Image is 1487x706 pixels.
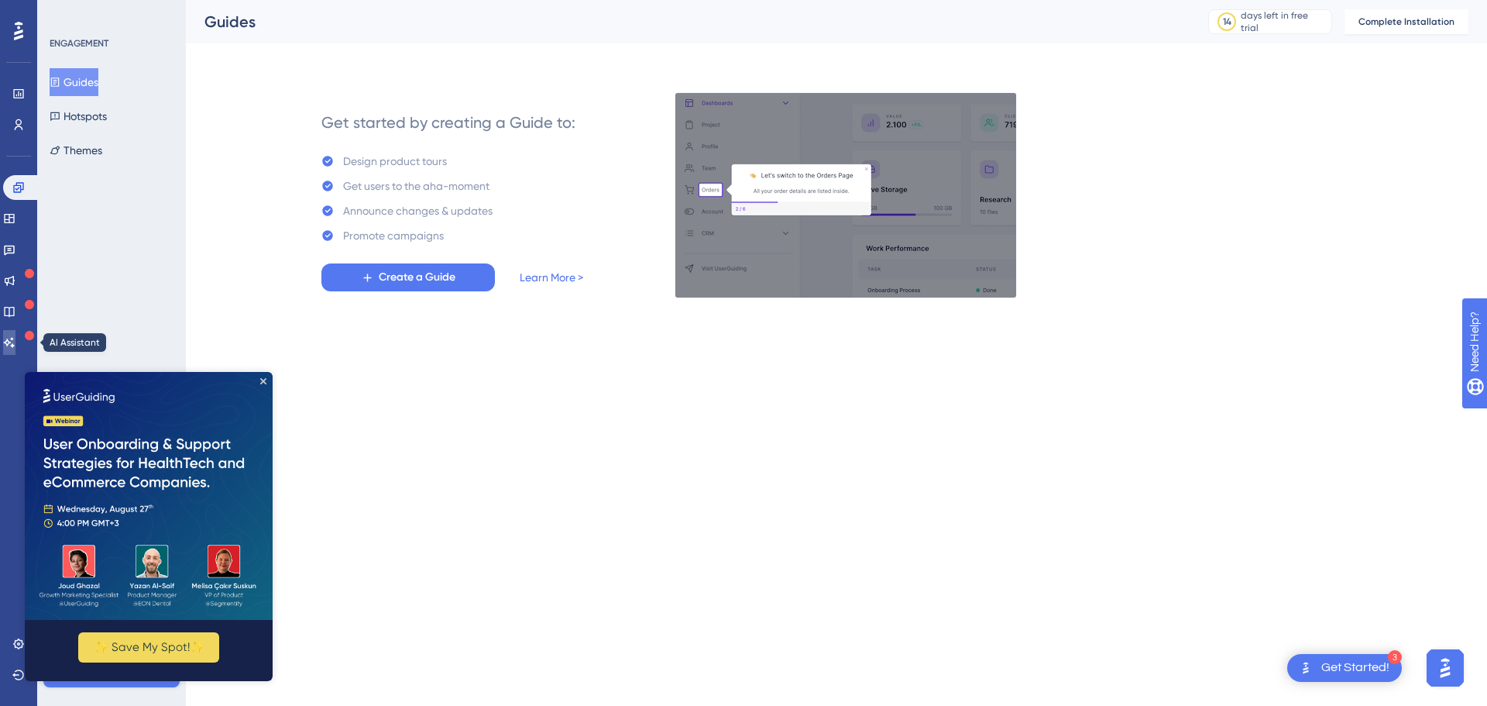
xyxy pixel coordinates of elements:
div: Get Started! [1321,660,1389,677]
div: Announce changes & updates [343,201,493,220]
div: 3 [1388,650,1402,664]
div: days left in free trial [1241,9,1327,34]
img: 21a29cd0e06a8f1d91b8bced9f6e1c06.gif [675,92,1017,298]
span: Create a Guide [379,268,455,287]
span: Need Help? [36,4,97,22]
button: Create a Guide [321,263,495,291]
button: Guides [50,68,98,96]
div: Get started by creating a Guide to: [321,112,575,133]
iframe: UserGuiding AI Assistant Launcher [1422,645,1468,691]
div: Close Preview [235,6,242,12]
button: Themes [50,136,102,164]
a: Learn More > [520,268,583,287]
div: Promote campaigns [343,226,444,245]
button: Complete Installation [1344,9,1468,34]
div: 14 [1223,15,1231,28]
div: Guides [204,11,1169,33]
div: Design product tours [343,152,447,170]
span: Complete Installation [1358,15,1454,28]
button: ✨ Save My Spot!✨ [53,260,194,291]
div: ENGAGEMENT [50,37,108,50]
img: launcher-image-alternative-text [1296,659,1315,677]
button: Hotspots [50,102,107,130]
div: Open Get Started! checklist, remaining modules: 3 [1287,654,1402,682]
div: Get users to the aha-moment [343,177,489,195]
